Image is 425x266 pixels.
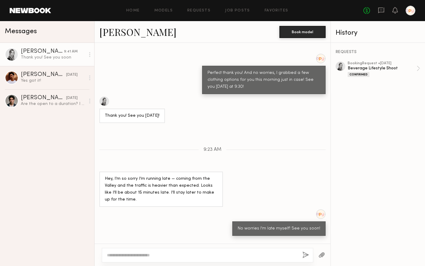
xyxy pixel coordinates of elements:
[336,30,420,36] div: History
[225,9,250,13] a: Job Posts
[265,9,288,13] a: Favorites
[348,62,417,65] div: booking Request • [DATE]
[126,9,140,13] a: Home
[204,147,221,152] span: 9:23 AM
[187,9,211,13] a: Requests
[348,72,369,77] div: Confirmed
[348,62,420,77] a: bookingRequest •[DATE]Beverage Lifestyle ShootConfirmed
[21,101,85,107] div: Are the open to a duration? I normally don’t do perpetuity
[21,55,85,60] div: Thank you! See you soon
[208,70,320,90] div: Perfect thank you! And no worries, I grabbed a few clothing options for you this morning just in ...
[21,95,66,101] div: [PERSON_NAME]
[279,26,326,38] button: Book model
[66,72,78,78] div: [DATE]
[5,28,37,35] span: Messages
[105,112,159,119] div: Thank you! See you [DATE]!
[336,50,420,54] div: REQUESTS
[348,65,417,71] div: Beverage Lifestyle Shoot
[279,29,326,34] a: Book model
[21,78,85,84] div: Yes got it!
[21,72,66,78] div: [PERSON_NAME]
[64,49,78,55] div: 9:41 AM
[21,49,64,55] div: [PERSON_NAME]
[154,9,173,13] a: Models
[238,225,320,232] div: No worries I'm late myself! See you soon!
[105,176,217,203] div: Hey, I’m so sorry I’m running late — coming from the Valley and the traffic is heavier than expec...
[66,95,78,101] div: [DATE]
[99,25,176,38] a: [PERSON_NAME]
